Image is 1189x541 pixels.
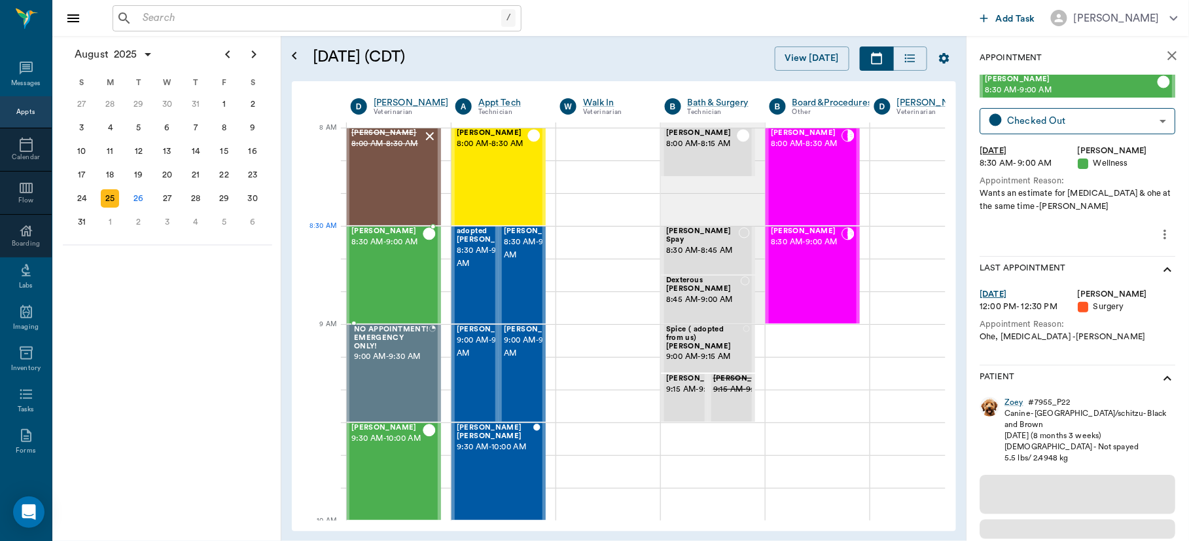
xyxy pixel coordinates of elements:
[130,95,148,113] div: Tuesday, July 29, 2025
[666,383,732,396] span: 9:15 AM - 9:30 AM
[302,318,336,350] div: 9 AM
[666,244,739,257] span: 8:30 AM - 8:45 AM
[1005,453,1176,464] div: 5.5 lbs / 2.4948 kg
[351,432,423,445] span: 9:30 AM - 10:00 AM
[499,226,546,324] div: CHECKED_OUT, 8:30 AM - 9:00 AM
[351,129,423,138] span: [PERSON_NAME]
[158,95,177,113] div: Wednesday, July 30, 2025
[215,95,234,113] div: Friday, August 1, 2025
[666,293,741,307] span: 8:45 AM - 9:00 AM
[980,187,1176,212] div: Wants an estimate for [MEDICAL_DATA] & ohe at the same time -[PERSON_NAME]
[346,324,441,422] div: BOOKED, 9:00 AM - 9:30 AM
[980,175,1176,187] div: Appointment Reason:
[897,107,972,118] div: Veterinarian
[666,138,737,151] span: 8:00 AM - 8:15 AM
[666,350,743,364] span: 9:00 AM - 9:15 AM
[96,73,125,92] div: M
[1078,157,1177,170] div: Wellness
[243,213,262,231] div: Saturday, September 6, 2025
[130,142,148,160] div: Tuesday, August 12, 2025
[374,96,449,109] div: [PERSON_NAME]
[16,446,35,456] div: Forms
[1078,301,1177,313] div: Surgery
[351,227,423,236] span: [PERSON_NAME]
[130,119,148,137] div: Tuesday, August 5, 2025
[985,75,1158,84] span: [PERSON_NAME]
[452,422,546,521] div: CHECKED_OUT, 9:30 AM - 10:00 AM
[130,213,148,231] div: Tuesday, September 2, 2025
[504,334,569,360] span: 9:00 AM - 9:30 AM
[73,189,91,208] div: Sunday, August 24, 2025
[153,73,182,92] div: W
[457,227,522,244] span: adopted [PERSON_NAME]
[1005,397,1024,408] a: Zoey
[457,129,527,138] span: [PERSON_NAME]
[1005,430,1176,441] div: [DATE] (8 months 3 weeks)
[101,213,119,231] div: Monday, September 1, 2025
[215,166,234,184] div: Friday, August 22, 2025
[181,73,210,92] div: T
[111,45,140,64] span: 2025
[457,334,522,360] span: 9:00 AM - 9:30 AM
[73,166,91,184] div: Sunday, August 17, 2025
[354,326,429,350] span: NO APPOINTMENT! EMERGENCY ONLY!
[980,262,1066,278] p: Last Appointment
[1160,371,1176,386] svg: show more
[1029,397,1071,408] div: # 7955_P22
[215,142,234,160] div: Friday, August 15, 2025
[457,326,522,334] span: [PERSON_NAME]
[1155,223,1176,246] button: more
[499,324,546,422] div: CHECKED_OUT, 9:00 AM - 9:30 AM
[72,45,111,64] span: August
[354,350,429,364] span: 9:00 AM - 9:30 AM
[302,121,336,154] div: 8 AM
[1078,288,1177,301] div: [PERSON_NAME]
[666,326,743,350] span: Spice ( adopted from us) [PERSON_NAME]
[13,322,39,332] div: Imaging
[688,96,750,109] a: Bath & Surgery
[11,79,41,88] div: Messages
[210,73,239,92] div: F
[158,142,177,160] div: Wednesday, August 13, 2025
[708,373,755,422] div: CANCELED, 9:15 AM - 9:30 AM
[19,281,33,291] div: Labs
[980,301,1078,313] div: 12:00 PM - 12:30 PM
[980,331,1176,343] div: Ohe, [MEDICAL_DATA] -[PERSON_NAME]
[665,98,681,115] div: B
[158,213,177,231] div: Wednesday, September 3, 2025
[771,129,842,138] span: [PERSON_NAME]
[287,31,302,81] button: Open calendar
[1005,408,1176,430] div: Canine - [GEOGRAPHIC_DATA]/schitzu - Black and Brown
[186,142,205,160] div: Thursday, August 14, 2025
[661,226,755,275] div: NOT_CONFIRMED, 8:30 AM - 8:45 AM
[243,142,262,160] div: Saturday, August 16, 2025
[238,73,267,92] div: S
[13,496,44,528] div: Open Intercom Messenger
[374,107,449,118] div: Veterinarian
[137,9,501,28] input: Search
[661,324,755,373] div: NOT_CONFIRMED, 9:00 AM - 9:15 AM
[666,129,737,138] span: [PERSON_NAME]
[980,145,1078,157] div: [DATE]
[975,6,1040,30] button: Add Task
[351,138,423,151] span: 8:00 AM - 8:30 AM
[186,119,205,137] div: Thursday, August 7, 2025
[980,371,1015,386] p: Patient
[457,424,533,441] span: [PERSON_NAME] [PERSON_NAME]
[666,227,739,244] span: [PERSON_NAME] Spay
[583,96,645,109] div: Walk In
[1078,145,1177,157] div: [PERSON_NAME]
[478,107,541,118] div: Technician
[243,119,262,137] div: Saturday, August 9, 2025
[980,157,1078,170] div: 8:30 AM - 9:00 AM
[457,244,522,270] span: 8:30 AM - 9:00 AM
[243,166,262,184] div: Saturday, August 23, 2025
[792,96,872,109] a: Board &Procedures
[101,189,119,208] div: Monday, August 25, 2025
[455,98,472,115] div: A
[215,189,234,208] div: Friday, August 29, 2025
[980,318,1176,331] div: Appointment Reason:
[101,119,119,137] div: Monday, August 4, 2025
